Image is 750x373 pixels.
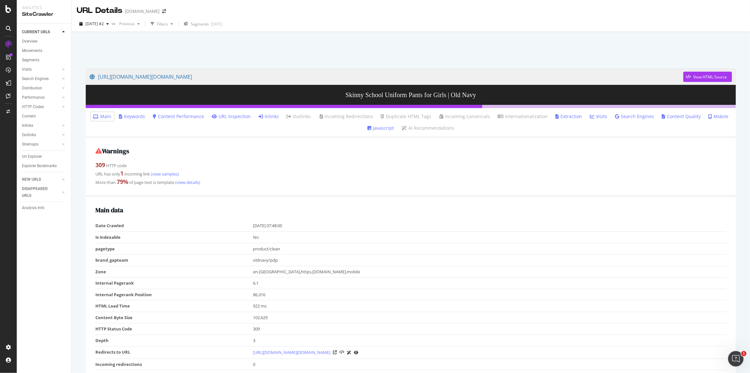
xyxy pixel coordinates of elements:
div: [DATE] [211,21,222,27]
a: Content Quality [662,113,701,120]
div: Analysis Info [22,205,44,211]
td: HTTP Status Code [95,323,253,335]
div: Movements [22,47,42,54]
a: Movements [22,47,67,54]
button: [DATE] #2 [77,19,112,29]
td: Internal Pagerank [95,277,253,289]
td: Redirects to URL [95,346,253,358]
div: Url Explorer [22,153,42,160]
span: 2025 Oct. 1st #2 [85,21,104,26]
a: Overview [22,38,67,45]
a: Inlinks [259,113,279,120]
a: URL Inspection [212,113,251,120]
div: Sitemaps [22,141,38,148]
div: Content [22,113,36,120]
a: Internationalization [498,113,548,120]
a: NEW URLS [22,176,60,183]
a: Distribution [22,85,60,92]
a: Keywords [119,113,145,120]
div: Performance [22,94,44,101]
button: Previous [117,19,142,29]
iframe: Intercom live chat [728,351,744,367]
a: Explorer Bookmarks [22,163,67,169]
strong: 309 [95,161,105,169]
span: Previous [117,21,135,26]
h2: Main data [95,207,726,214]
a: AI Url Details [347,349,351,356]
div: Segments [22,57,39,64]
h2: Warnings [95,147,726,155]
td: product/clean [253,243,726,255]
td: No [253,231,726,243]
a: Content Performance [153,113,204,120]
button: Segments[DATE] [181,19,225,29]
a: [URL][DOMAIN_NAME][DOMAIN_NAME] [253,349,330,356]
div: Filters [157,21,168,27]
td: Incoming redirections [95,358,253,370]
td: HTML Load Time [95,300,253,312]
div: SiteCrawler [22,11,66,18]
td: en-[GEOGRAPHIC_DATA],https,[DOMAIN_NAME],mobile [253,266,726,277]
div: DISAPPEARED URLS [22,186,54,199]
td: 6.1 [253,277,726,289]
div: Visits [22,66,32,73]
a: Mobile [709,113,729,120]
a: Inlinks [22,122,60,129]
td: 922 ms [253,300,726,312]
a: Performance [22,94,60,101]
a: CURRENT URLS [22,29,60,35]
div: Outlinks [22,132,36,138]
td: Date Crawled [95,220,253,231]
div: [DOMAIN_NAME] [125,8,160,15]
a: Search Engines [615,113,654,120]
div: Overview [22,38,37,45]
div: Inlinks [22,122,33,129]
button: Filters [148,19,176,29]
a: Outlinks [287,113,311,120]
strong: 1 [120,169,123,177]
a: (view details) [174,179,200,185]
a: Extraction [556,113,582,120]
a: Visits [590,113,608,120]
a: Main [93,113,112,120]
td: 86,316 [253,289,726,300]
div: URL Details [77,5,122,16]
a: Incoming Canonicals [439,113,490,120]
div: arrow-right-arrow-left [162,9,166,14]
div: CURRENT URLS [22,29,50,35]
a: Outlinks [22,132,60,138]
div: URL has only incoming link [95,169,726,178]
a: Incoming Redirections [319,113,373,120]
div: NEW URLS [22,176,41,183]
a: Segments [22,57,67,64]
div: View HTML Source [693,74,727,80]
a: Visit Online Page [333,350,337,354]
td: pagetype [95,243,253,255]
strong: 79 % [117,178,128,186]
div: HTTP code [95,161,726,169]
td: Content Byte Size [95,312,253,323]
a: Visits [22,66,60,73]
a: HTTP Codes [22,104,60,110]
td: Zone [95,266,253,277]
td: 0 [253,358,726,370]
span: 1 [741,351,746,356]
td: Internal Pagerank Position [95,289,253,300]
a: DISAPPEARED URLS [22,186,60,199]
div: Distribution [22,85,42,92]
a: Duplicate HTML Tags [381,113,432,120]
div: Analytics [22,5,66,11]
a: Analysis Info [22,205,67,211]
a: (view samples) [150,171,179,177]
td: oldnavy/pdp [253,255,726,266]
a: AI Recommendations [402,125,454,131]
div: Search Engines [22,76,49,82]
td: 3 [253,335,726,347]
div: More than of page text is template [95,178,726,186]
td: 309 [253,323,726,335]
a: Content [22,113,67,120]
h3: Skinny School Uniform Pants for Girls | Old Navy [86,85,736,105]
button: View HTML Source [339,350,344,355]
a: Search Engines [22,76,60,82]
td: [DATE] 07:48:00 [253,220,726,231]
